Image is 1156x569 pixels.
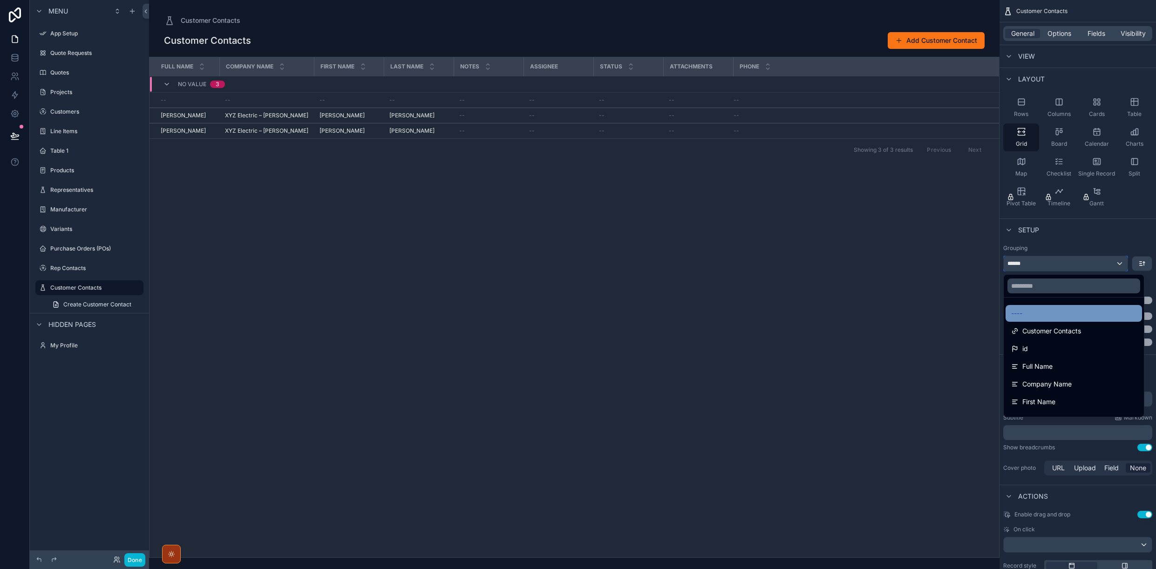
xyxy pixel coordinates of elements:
span: Notes [460,63,479,70]
span: No value [178,81,206,88]
span: Full Name [161,63,193,70]
span: First Name [320,63,354,70]
span: Company Name [226,63,273,70]
span: Customer Contacts [1022,325,1081,337]
span: First Name [1022,396,1055,407]
span: Full Name [1022,361,1053,372]
span: ---- [1011,308,1022,319]
span: Phone [740,63,759,70]
span: Last Name [390,63,423,70]
div: 3 [216,81,219,88]
span: Last Name [1022,414,1055,425]
span: Attachments [670,63,713,70]
span: id [1022,343,1028,354]
span: Assignee [530,63,558,70]
span: Showing 3 of 3 results [854,146,913,154]
span: Status [600,63,622,70]
span: Company Name [1022,379,1072,390]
